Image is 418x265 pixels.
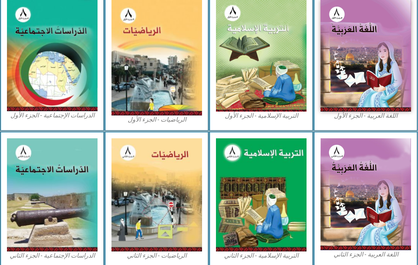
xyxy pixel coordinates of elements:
figcaption: الدراسات الإجتماعية - الجزء الأول​ [7,111,98,120]
figcaption: التربية الإسلامية - الجزء الأول [216,112,307,120]
figcaption: اللغة العربية - الجزء الثاني [320,250,411,259]
figcaption: الرياضيات - الجزء الثاني [111,251,202,260]
figcaption: التربية الإسلامية - الجزء الثاني [216,251,307,260]
figcaption: اللغة العربية - الجزء الأول​ [320,112,411,120]
figcaption: الدراسات الإجتماعية - الجزء الثاني [7,251,98,260]
figcaption: الرياضيات - الجزء الأول​ [111,115,202,124]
